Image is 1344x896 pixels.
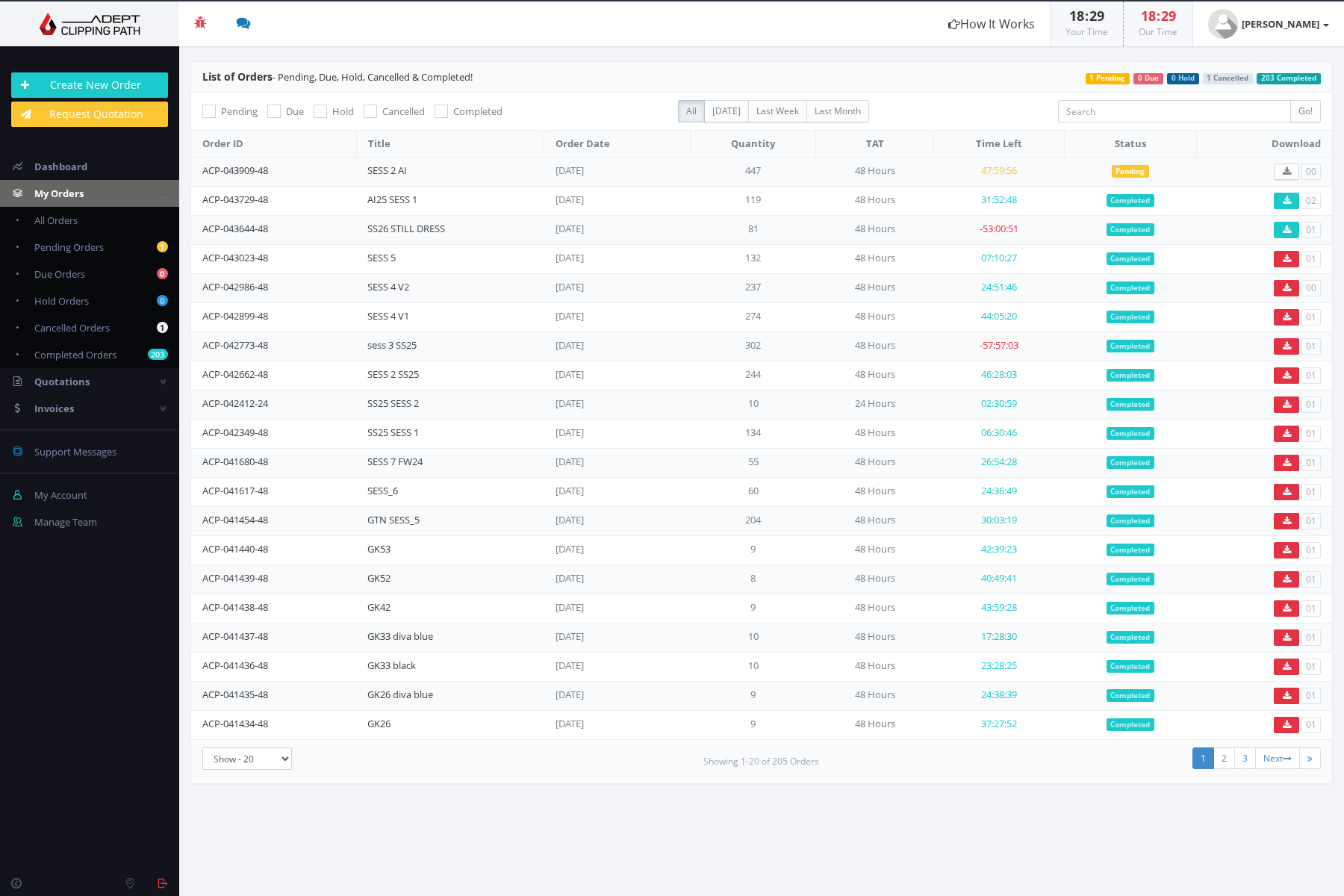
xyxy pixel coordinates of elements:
span: Quotations [34,375,90,388]
td: [DATE] [544,448,690,477]
span: Pending Orders [34,240,104,254]
b: 203 [148,349,168,360]
a: How It Works [933,1,1050,46]
td: 9 [690,594,816,623]
td: 30:03:19 [934,506,1065,535]
a: SS25 SESS 2 [367,396,419,410]
a: sess 3 SS25 [367,338,417,352]
span: Completed [1107,223,1155,237]
td: 48 Hours [816,564,934,594]
a: ACP-042899-48 [202,309,268,323]
span: 29 [1089,7,1104,25]
a: ACP-042412-24 [202,396,268,410]
td: [DATE] [544,652,690,681]
td: 134 [690,419,816,448]
a: [PERSON_NAME] [1193,1,1344,46]
a: GK52 [367,571,391,585]
span: : [1084,7,1089,25]
a: 3 [1234,747,1256,769]
span: Completed [1107,281,1155,295]
td: [DATE] [544,594,690,623]
td: 274 [690,302,816,332]
span: Cancelled Orders [34,321,110,335]
td: [DATE] [544,564,690,594]
td: 48 Hours [816,273,934,302]
td: [DATE] [544,506,690,535]
span: Due [286,105,304,118]
span: Manage Team [34,515,97,529]
span: Completed [1107,340,1155,353]
span: Invoices [34,402,74,415]
span: Quantity [731,137,775,150]
td: 60 [690,477,816,506]
td: 26:54:28 [934,448,1065,477]
th: TAT [816,131,934,158]
strong: [PERSON_NAME] [1242,17,1319,31]
td: 48 Hours [816,448,934,477]
b: 0 [157,295,168,306]
span: 1 Cancelled [1203,73,1254,84]
span: Completed [1107,689,1155,703]
th: Time Left [934,131,1065,158]
a: ACP-041440-48 [202,542,268,556]
span: My Account [34,488,87,502]
a: SESS 2 AI [367,164,407,177]
td: 23:28:25 [934,652,1065,681]
td: 8 [690,564,816,594]
a: ACP-042662-48 [202,367,268,381]
span: 0 Due [1133,73,1163,84]
td: 48 Hours [816,302,934,332]
td: [DATE] [544,390,690,419]
td: [DATE] [544,332,690,361]
span: Pending [1112,165,1150,178]
td: 9 [690,710,816,739]
a: ACP-041439-48 [202,571,268,585]
td: 46:28:03 [934,361,1065,390]
td: 17:28:30 [934,623,1065,652]
span: My Orders [34,187,84,200]
a: ACP-041437-48 [202,629,268,643]
label: Last Week [748,100,807,122]
a: SESS_6 [367,484,398,497]
a: Request Quotation [11,102,168,127]
td: 24:38:39 [934,681,1065,710]
td: 43:59:28 [934,594,1065,623]
td: 48 Hours [816,594,934,623]
a: ACP-041454-48 [202,513,268,526]
a: SESS 5 [367,251,396,264]
td: 48 Hours [816,215,934,244]
th: Status [1064,131,1197,158]
td: 237 [690,273,816,302]
td: 48 Hours [816,332,934,361]
span: 203 Completed [1257,73,1321,84]
a: SESS 4 V2 [367,280,409,293]
a: ACP-042349-48 [202,426,268,439]
span: Hold [332,105,354,118]
td: 02:30:59 [934,390,1065,419]
td: 447 [690,157,816,186]
td: 48 Hours [816,477,934,506]
span: 18 [1141,7,1156,25]
td: 204 [690,506,816,535]
td: 10 [690,623,816,652]
td: 48 Hours [816,535,934,564]
td: 48 Hours [816,419,934,448]
td: 31:52:48 [934,186,1065,215]
span: Hold Orders [34,294,89,308]
td: 55 [690,448,816,477]
td: -53:00:51 [934,215,1065,244]
span: Completed [1107,456,1155,470]
td: 9 [690,535,816,564]
a: Create New Order [11,72,168,98]
span: Completed [1107,573,1155,586]
a: SESS 2 SS25 [367,367,419,381]
td: [DATE] [544,273,690,302]
a: GK42 [367,600,391,614]
td: 132 [690,244,816,273]
a: ACP-041617-48 [202,484,268,497]
td: 10 [690,390,816,419]
input: Search [1058,100,1291,122]
span: Completed [1107,602,1155,615]
b: 1 [157,322,168,333]
a: ACP-041438-48 [202,600,268,614]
